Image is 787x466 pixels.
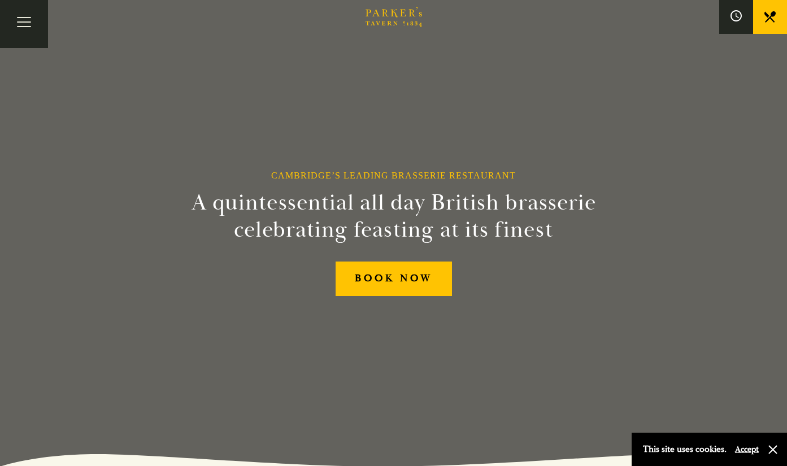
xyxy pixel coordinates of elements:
p: This site uses cookies. [643,441,727,458]
button: Accept [735,444,759,455]
h1: Cambridge’s Leading Brasserie Restaurant [271,170,516,181]
h2: A quintessential all day British brasserie celebrating feasting at its finest [136,189,651,243]
a: BOOK NOW [336,262,452,296]
button: Close and accept [767,444,779,455]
